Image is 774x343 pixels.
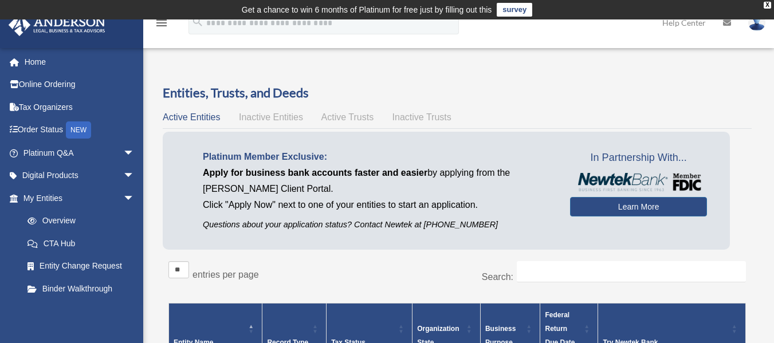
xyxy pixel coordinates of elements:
[203,218,553,232] p: Questions about your application status? Contact Newtek at [PHONE_NUMBER]
[8,141,152,164] a: Platinum Q&Aarrow_drop_down
[155,20,168,30] a: menu
[570,149,707,167] span: In Partnership With...
[392,112,451,122] span: Inactive Trusts
[16,210,140,232] a: Overview
[8,119,152,142] a: Order StatusNEW
[16,300,146,323] a: My Blueprint
[482,272,513,282] label: Search:
[123,164,146,188] span: arrow_drop_down
[576,173,701,191] img: NewtekBankLogoSM.png
[8,96,152,119] a: Tax Organizers
[16,277,146,300] a: Binder Walkthrough
[16,255,146,278] a: Entity Change Request
[239,112,303,122] span: Inactive Entities
[155,16,168,30] i: menu
[8,50,152,73] a: Home
[191,15,204,28] i: search
[203,149,553,165] p: Platinum Member Exclusive:
[321,112,374,122] span: Active Trusts
[203,197,553,213] p: Click "Apply Now" next to one of your entities to start an application.
[163,112,220,122] span: Active Entities
[123,141,146,165] span: arrow_drop_down
[8,164,152,187] a: Digital Productsarrow_drop_down
[497,3,532,17] a: survey
[123,187,146,210] span: arrow_drop_down
[203,168,427,178] span: Apply for business bank accounts faster and easier
[163,84,752,102] h3: Entities, Trusts, and Deeds
[5,14,109,36] img: Anderson Advisors Platinum Portal
[570,197,707,216] a: Learn More
[8,73,152,96] a: Online Ordering
[16,232,146,255] a: CTA Hub
[192,270,259,279] label: entries per page
[8,187,146,210] a: My Entitiesarrow_drop_down
[203,165,553,197] p: by applying from the [PERSON_NAME] Client Portal.
[242,3,492,17] div: Get a chance to win 6 months of Platinum for free just by filling out this
[764,2,771,9] div: close
[66,121,91,139] div: NEW
[748,14,765,31] img: User Pic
